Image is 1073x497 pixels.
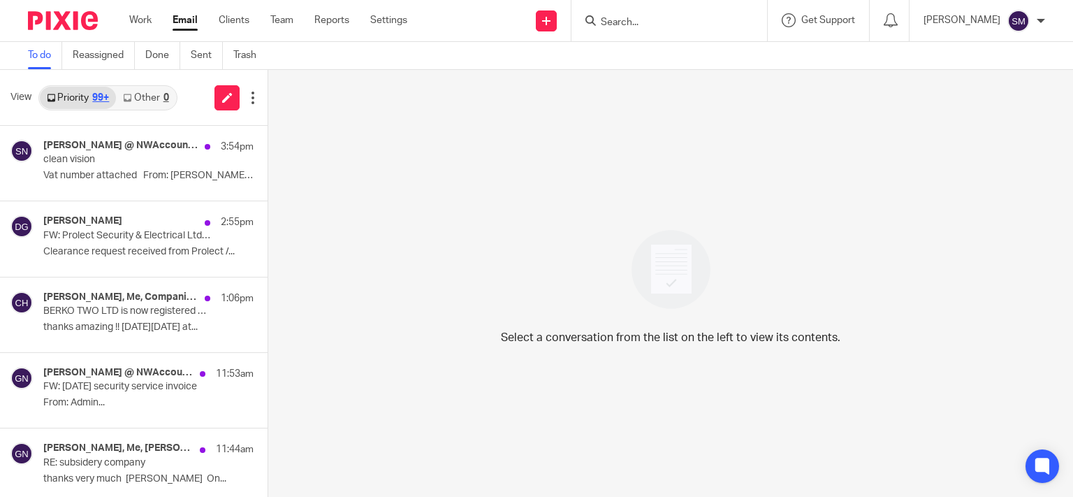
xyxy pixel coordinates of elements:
p: 2:55pm [221,215,254,229]
h4: [PERSON_NAME], Me, [PERSON_NAME] @ NWAccountants [43,442,193,454]
p: FW: Prolect Security & Electrical Ltd (09664728) - [PERSON_NAME] [43,230,212,242]
span: Get Support [801,15,855,25]
p: Select a conversation from the list on the left to view its contents. [501,329,840,346]
a: Done [145,42,180,69]
img: svg%3E [10,442,33,465]
a: Team [270,13,293,27]
a: Trash [233,42,267,69]
h4: [PERSON_NAME], Me, Companies House [43,291,198,303]
h4: [PERSON_NAME] [43,215,122,227]
p: FW: [DATE] security service invoice [43,381,212,393]
p: 3:54pm [221,140,254,154]
img: svg%3E [10,291,33,314]
p: thanks amazing !! [DATE][DATE] at... [43,322,254,333]
span: View [10,90,31,105]
input: Search [599,17,725,29]
p: [PERSON_NAME] [924,13,1000,27]
img: svg%3E [10,215,33,238]
p: thanks very much [PERSON_NAME] On... [43,473,254,485]
div: 0 [163,93,169,103]
img: Pixie [28,11,98,30]
img: svg%3E [1007,10,1030,32]
img: svg%3E [10,140,33,162]
h4: [PERSON_NAME] @ NWAccountants [43,140,198,152]
p: Clearance request received from Prolect /... [43,246,254,258]
p: RE: subsidery company [43,457,212,469]
a: Clients [219,13,249,27]
p: From: Admin... [43,397,254,409]
a: Sent [191,42,223,69]
a: Other0 [116,87,175,109]
p: clean vision [43,154,212,166]
div: 99+ [92,93,109,103]
a: Work [129,13,152,27]
a: Settings [370,13,407,27]
p: 11:44am [216,442,254,456]
a: Priority99+ [40,87,116,109]
a: Reassigned [73,42,135,69]
a: To do [28,42,62,69]
h4: [PERSON_NAME] @ NWAccountants [43,367,193,379]
p: BERKO TWO LTD is now registered as a company [43,305,212,317]
a: Reports [314,13,349,27]
img: image [622,221,720,318]
a: Email [173,13,198,27]
p: 1:06pm [221,291,254,305]
p: 11:53am [216,367,254,381]
img: svg%3E [10,367,33,389]
p: Vat number attached From: [PERSON_NAME] @... [43,170,254,182]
